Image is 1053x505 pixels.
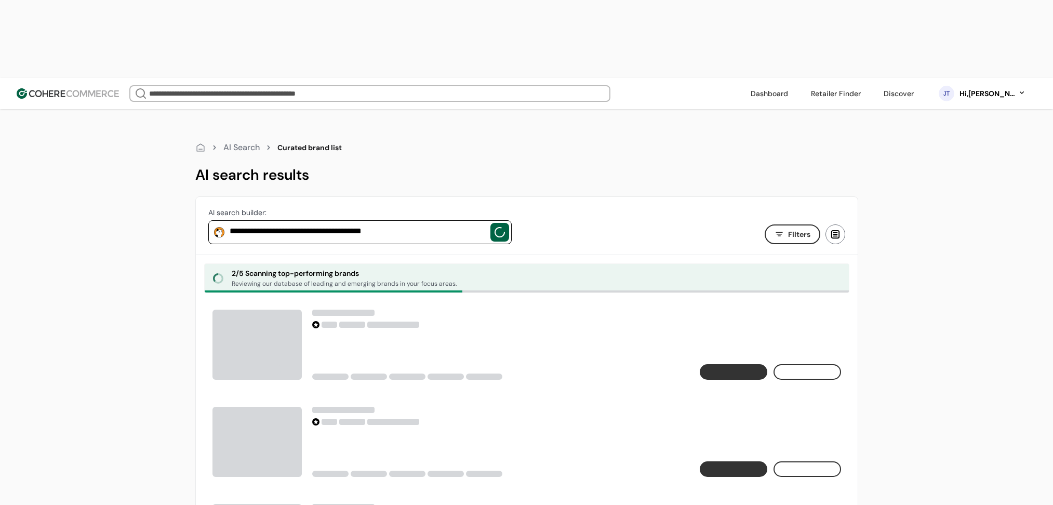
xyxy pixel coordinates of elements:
div: Curated brand list [277,142,342,153]
div: AI search builder: [208,207,512,218]
span: Filters [788,229,810,240]
button: Hi,[PERSON_NAME] [958,88,1026,99]
button: Filters [765,224,820,244]
div: 2 / 5 Scanning top-performing brands [232,268,457,279]
div: AI Search [223,141,260,154]
img: Cohere Logo [17,88,119,99]
div: Reviewing our database of leading and emerging brands in your focus areas. [232,279,457,288]
div: Hi, [PERSON_NAME] [958,88,1016,99]
div: AI search results [195,164,309,186]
